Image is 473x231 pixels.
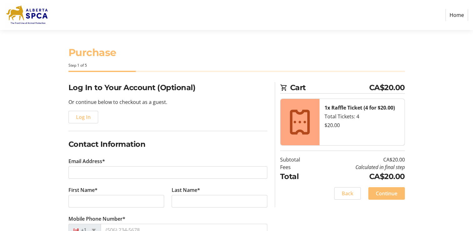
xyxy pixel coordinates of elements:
[68,98,267,106] p: Or continue below to checkout as a guest.
[280,156,316,163] td: Subtotal
[76,113,91,121] span: Log In
[68,111,98,123] button: Log In
[290,82,369,93] span: Cart
[325,113,400,120] div: Total Tickets: 4
[316,156,405,163] td: CA$20.00
[445,9,468,21] a: Home
[368,187,405,200] button: Continue
[68,82,267,93] h2: Log In to Your Account (Optional)
[325,104,395,111] strong: 1x Raffle Ticket (4 for $20.00)
[280,163,316,171] td: Fees
[68,186,98,194] label: First Name*
[5,3,49,28] img: Alberta SPCA's Logo
[68,63,405,68] div: Step 1 of 5
[280,171,316,182] td: Total
[376,190,397,197] span: Continue
[68,157,105,165] label: Email Address*
[342,190,353,197] span: Back
[68,45,405,60] h1: Purchase
[68,215,125,223] label: Mobile Phone Number*
[334,187,361,200] button: Back
[68,139,267,150] h2: Contact Information
[369,82,405,93] span: CA$20.00
[316,163,405,171] td: Calculated in final step
[325,121,400,129] div: $20.00
[316,171,405,182] td: CA$20.00
[172,186,200,194] label: Last Name*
